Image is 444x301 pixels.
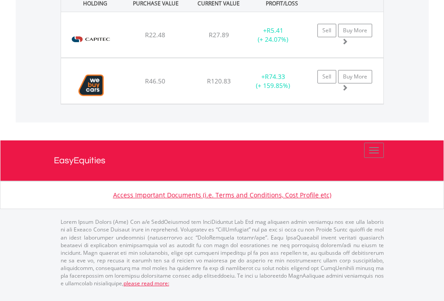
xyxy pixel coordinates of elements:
[209,31,229,39] span: R27.89
[145,31,165,39] span: R22.48
[54,140,391,181] a: EasyEquities
[66,23,116,55] img: EQU.ZA.CPI.png
[245,26,301,44] div: + (+ 24.07%)
[207,77,231,85] span: R120.83
[267,26,283,35] span: R5.41
[317,24,336,37] a: Sell
[265,72,285,81] span: R74.33
[113,191,331,199] a: Access Important Documents (i.e. Terms and Conditions, Cost Profile etc)
[145,77,165,85] span: R46.50
[338,70,372,83] a: Buy More
[66,70,117,101] img: EQU.ZA.WBC.png
[338,24,372,37] a: Buy More
[317,70,336,83] a: Sell
[245,72,301,90] div: + (+ 159.85%)
[61,218,384,287] p: Lorem Ipsum Dolors (Ame) Con a/e SeddOeiusmod tem InciDiduntut Lab Etd mag aliquaen admin veniamq...
[123,279,169,287] a: please read more:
